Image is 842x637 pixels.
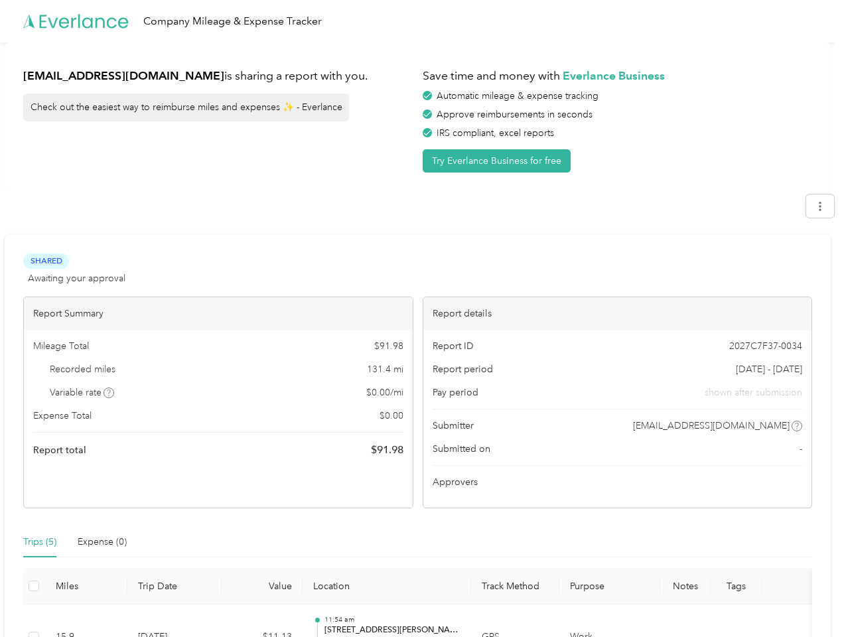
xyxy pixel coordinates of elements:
[437,90,598,102] span: Automatic mileage & expense tracking
[28,271,125,285] span: Awaiting your approval
[371,442,403,458] span: $ 91.98
[380,409,403,423] span: $ 0.00
[23,253,69,269] span: Shared
[471,568,559,604] th: Track Method
[374,339,403,353] span: $ 91.98
[705,386,802,399] span: shown after submission
[433,442,490,456] span: Submitted on
[23,68,413,84] h1: is sharing a report with you.
[324,615,461,624] p: 11:54 am
[660,568,711,604] th: Notes
[303,568,471,604] th: Location
[433,339,474,353] span: Report ID
[33,339,89,353] span: Mileage Total
[78,535,127,549] div: Expense (0)
[433,419,474,433] span: Submitter
[433,386,478,399] span: Pay period
[736,362,802,376] span: [DATE] - [DATE]
[127,568,222,604] th: Trip Date
[324,624,461,636] p: [STREET_ADDRESS][PERSON_NAME]
[563,68,665,82] strong: Everlance Business
[33,443,86,457] span: Report total
[423,149,571,173] button: Try Everlance Business for free
[143,13,322,30] div: Company Mileage & Expense Tracker
[50,362,115,376] span: Recorded miles
[423,297,812,330] div: Report details
[729,339,802,353] span: 2027C7F37-0034
[633,419,790,433] span: [EMAIL_ADDRESS][DOMAIN_NAME]
[559,568,661,604] th: Purpose
[24,297,413,330] div: Report Summary
[437,127,554,139] span: IRS compliant, excel reports
[437,109,593,120] span: Approve reimbursements in seconds
[711,568,761,604] th: Tags
[33,409,92,423] span: Expense Total
[222,568,303,604] th: Value
[423,68,813,84] h1: Save time and money with
[366,386,403,399] span: $ 0.00 / mi
[23,535,56,549] div: Trips (5)
[23,94,349,121] div: Check out the easiest way to reimburse miles and expenses ✨ - Everlance
[433,475,478,489] span: Approvers
[23,68,224,82] strong: [EMAIL_ADDRESS][DOMAIN_NAME]
[50,386,115,399] span: Variable rate
[433,362,493,376] span: Report period
[45,568,127,604] th: Miles
[367,362,403,376] span: 131.4 mi
[800,442,802,456] span: -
